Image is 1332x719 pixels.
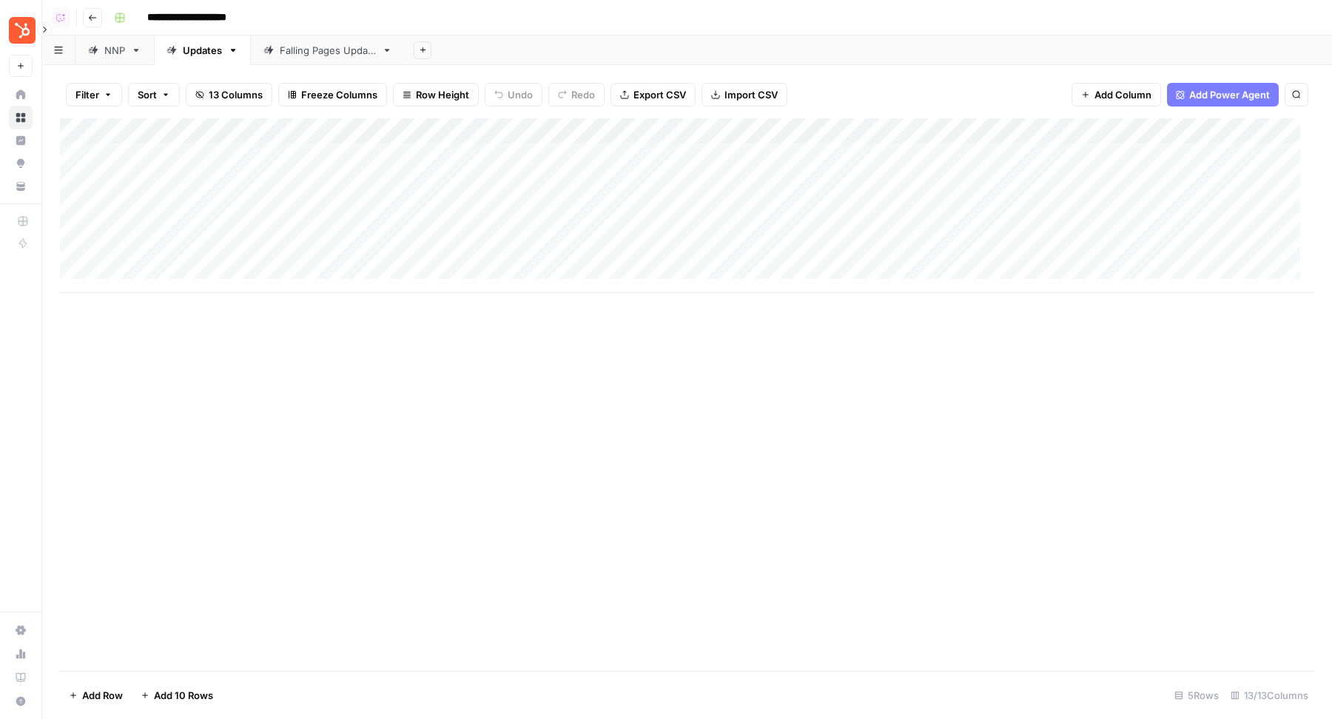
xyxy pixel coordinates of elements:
button: 13 Columns [186,83,272,107]
a: Learning Hub [9,666,33,689]
span: Sort [138,87,157,102]
a: Opportunities [9,152,33,175]
button: Filter [66,83,122,107]
button: Row Height [393,83,479,107]
span: Freeze Columns [301,87,377,102]
span: Add 10 Rows [154,688,213,703]
a: Usage [9,642,33,666]
button: Add 10 Rows [132,683,222,707]
div: NNP [104,43,125,58]
span: Import CSV [724,87,778,102]
a: Settings [9,618,33,642]
button: Workspace: Blog Content Action Plan [9,12,33,49]
img: Blog Content Action Plan Logo [9,17,36,44]
span: Redo [571,87,595,102]
button: Sort [128,83,180,107]
span: Add Power Agent [1189,87,1270,102]
button: Redo [548,83,605,107]
a: Updates [154,36,251,65]
span: Undo [508,87,533,102]
button: Freeze Columns [278,83,387,107]
a: NNP [75,36,154,65]
div: Updates [183,43,222,58]
span: Add Column [1094,87,1151,102]
div: 13/13 Columns [1225,683,1314,707]
a: Falling Pages Update [251,36,405,65]
span: 13 Columns [209,87,263,102]
button: Help + Support [9,689,33,713]
button: Import CSV [702,83,787,107]
button: Undo [485,83,542,107]
span: Add Row [82,688,123,703]
button: Export CSV [610,83,696,107]
button: Add Row [60,683,132,707]
a: Your Data [9,175,33,198]
button: Add Column [1072,83,1161,107]
span: Export CSV [633,87,686,102]
a: Home [9,83,33,107]
div: 5 Rows [1168,683,1225,707]
span: Filter [75,87,99,102]
a: Insights [9,129,33,152]
a: Browse [9,106,33,129]
span: Row Height [416,87,469,102]
button: Add Power Agent [1167,83,1279,107]
div: Falling Pages Update [280,43,376,58]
